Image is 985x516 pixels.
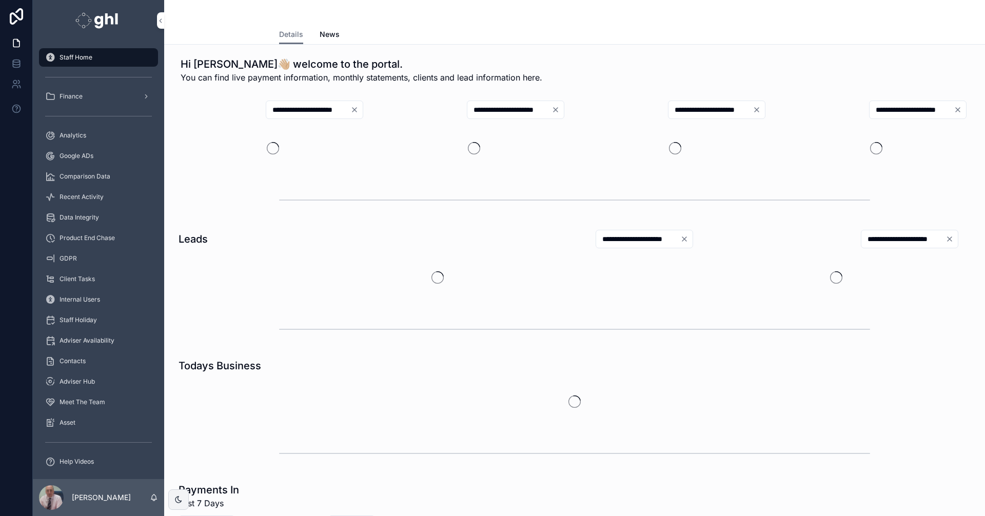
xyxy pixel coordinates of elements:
button: Clear [954,106,966,114]
a: News [320,25,340,46]
span: GDPR [60,254,77,263]
a: Comparison Data [39,167,158,186]
span: Staff Home [60,53,92,62]
a: Meet The Team [39,393,158,411]
a: Details [279,25,303,45]
p: [PERSON_NAME] [72,492,131,503]
h1: Todays Business [179,359,261,373]
span: Adviser Availability [60,336,114,345]
a: Recent Activity [39,188,158,206]
span: Product End Chase [60,234,115,242]
a: Asset [39,413,158,432]
a: Data Integrity [39,208,158,227]
span: You can find live payment information, monthly statements, clients and lead information here. [181,71,542,84]
a: Staff Holiday [39,311,158,329]
span: Asset [60,419,75,427]
a: Analytics [39,126,158,145]
a: GDPR [39,249,158,268]
span: Data Integrity [60,213,99,222]
span: Finance [60,92,83,101]
a: Client Tasks [39,270,158,288]
span: Client Tasks [60,275,95,283]
h1: Payments In [179,483,239,497]
a: Help Videos [39,452,158,471]
button: Clear [551,106,564,114]
div: scrollable content [33,41,164,479]
a: Internal Users [39,290,158,309]
a: Adviser Availability [39,331,158,350]
a: Adviser Hub [39,372,158,391]
span: Contacts [60,357,86,365]
h1: Leads [179,232,208,246]
span: Staff Holiday [60,316,97,324]
button: Clear [680,235,693,243]
span: Recent Activity [60,193,104,201]
span: Internal Users [60,295,100,304]
span: Google ADs [60,152,93,160]
h1: Hi [PERSON_NAME]👋🏼 welcome to the portal. [181,57,542,71]
a: Product End Chase [39,229,158,247]
a: Google ADs [39,147,158,165]
button: Clear [350,106,363,114]
span: News [320,29,340,39]
a: Contacts [39,352,158,370]
a: Staff Home [39,48,158,67]
span: Comparison Data [60,172,110,181]
img: App logo [75,12,121,29]
span: Adviser Hub [60,378,95,386]
span: Help Videos [60,458,94,466]
button: Clear [753,106,765,114]
span: Last 7 Days [179,497,239,509]
span: Details [279,29,303,39]
span: Analytics [60,131,86,140]
a: Finance [39,87,158,106]
span: Meet The Team [60,398,105,406]
button: Clear [945,235,958,243]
